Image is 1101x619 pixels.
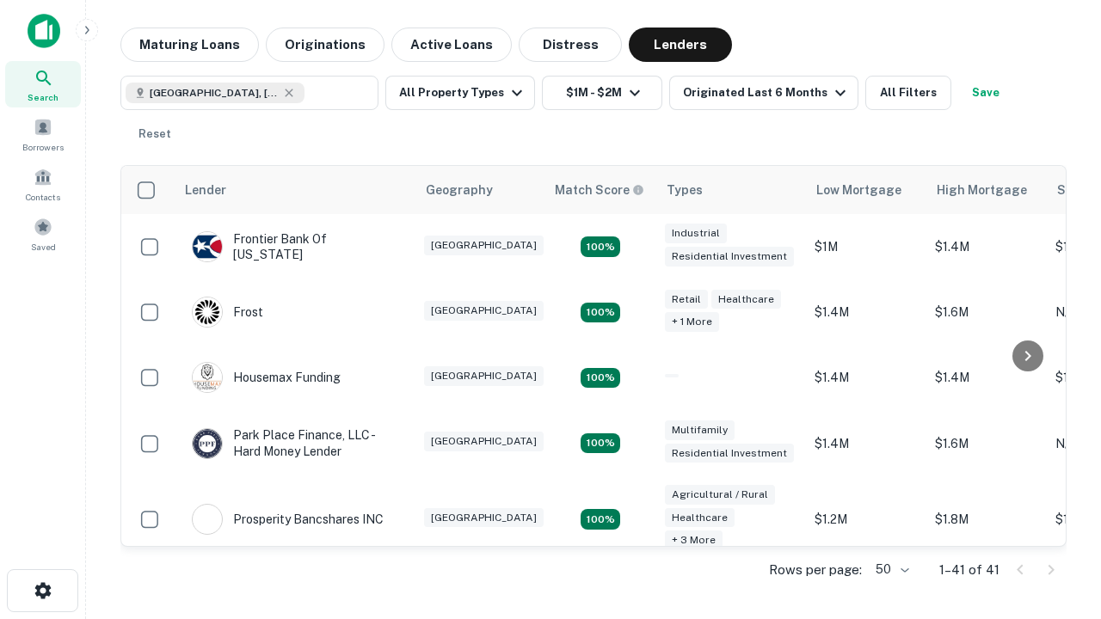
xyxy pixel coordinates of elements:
[665,247,794,267] div: Residential Investment
[120,28,259,62] button: Maturing Loans
[385,76,535,110] button: All Property Types
[926,214,1047,279] td: $1.4M
[937,180,1027,200] div: High Mortgage
[424,236,544,255] div: [GEOGRAPHIC_DATA]
[542,76,662,110] button: $1M - $2M
[22,140,64,154] span: Borrowers
[193,232,222,261] img: picture
[193,363,222,392] img: picture
[426,180,493,200] div: Geography
[806,214,926,279] td: $1M
[806,279,926,345] td: $1.4M
[711,290,781,309] div: Healthcare
[424,366,544,386] div: [GEOGRAPHIC_DATA]
[193,297,222,327] img: picture
[806,166,926,214] th: Low Mortgage
[665,508,735,528] div: Healthcare
[669,76,858,110] button: Originated Last 6 Months
[656,166,806,214] th: Types
[193,505,222,534] img: picture
[665,485,775,505] div: Agricultural / Rural
[5,161,81,207] a: Contacts
[683,83,851,103] div: Originated Last 6 Months
[926,410,1047,475] td: $1.6M
[193,429,222,458] img: picture
[926,345,1047,410] td: $1.4M
[424,301,544,321] div: [GEOGRAPHIC_DATA]
[1015,426,1101,509] iframe: Chat Widget
[192,297,263,328] div: Frost
[816,180,901,200] div: Low Mortgage
[192,362,341,393] div: Housemax Funding
[26,190,60,204] span: Contacts
[31,240,56,254] span: Saved
[5,111,81,157] a: Borrowers
[544,166,656,214] th: Capitalize uses an advanced AI algorithm to match your search with the best lender. The match sco...
[192,504,384,535] div: Prosperity Bancshares INC
[869,557,912,582] div: 50
[926,476,1047,563] td: $1.8M
[127,117,182,151] button: Reset
[958,76,1013,110] button: Save your search to get updates of matches that match your search criteria.
[192,231,398,262] div: Frontier Bank Of [US_STATE]
[5,61,81,107] a: Search
[519,28,622,62] button: Distress
[424,432,544,451] div: [GEOGRAPHIC_DATA]
[175,166,415,214] th: Lender
[665,290,708,309] div: Retail
[806,345,926,410] td: $1.4M
[769,560,862,580] p: Rows per page:
[150,85,279,101] span: [GEOGRAPHIC_DATA], [GEOGRAPHIC_DATA], [GEOGRAPHIC_DATA]
[865,76,951,110] button: All Filters
[939,560,1000,580] p: 1–41 of 41
[5,211,81,257] a: Saved
[581,368,620,389] div: Matching Properties: 4, hasApolloMatch: undefined
[185,180,226,200] div: Lender
[581,433,620,454] div: Matching Properties: 4, hasApolloMatch: undefined
[581,236,620,257] div: Matching Properties: 4, hasApolloMatch: undefined
[266,28,384,62] button: Originations
[192,427,398,458] div: Park Place Finance, LLC - Hard Money Lender
[28,14,60,48] img: capitalize-icon.png
[926,166,1047,214] th: High Mortgage
[665,444,794,463] div: Residential Investment
[415,166,544,214] th: Geography
[391,28,512,62] button: Active Loans
[926,279,1047,345] td: $1.6M
[28,90,58,104] span: Search
[665,312,719,332] div: + 1 more
[581,509,620,530] div: Matching Properties: 7, hasApolloMatch: undefined
[667,180,703,200] div: Types
[555,181,641,199] h6: Match Score
[665,224,727,243] div: Industrial
[665,420,735,440] div: Multifamily
[806,476,926,563] td: $1.2M
[581,303,620,323] div: Matching Properties: 4, hasApolloMatch: undefined
[629,28,732,62] button: Lenders
[555,181,644,199] div: Capitalize uses an advanced AI algorithm to match your search with the best lender. The match sco...
[665,530,723,550] div: + 3 more
[806,410,926,475] td: $1.4M
[424,508,544,528] div: [GEOGRAPHIC_DATA]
